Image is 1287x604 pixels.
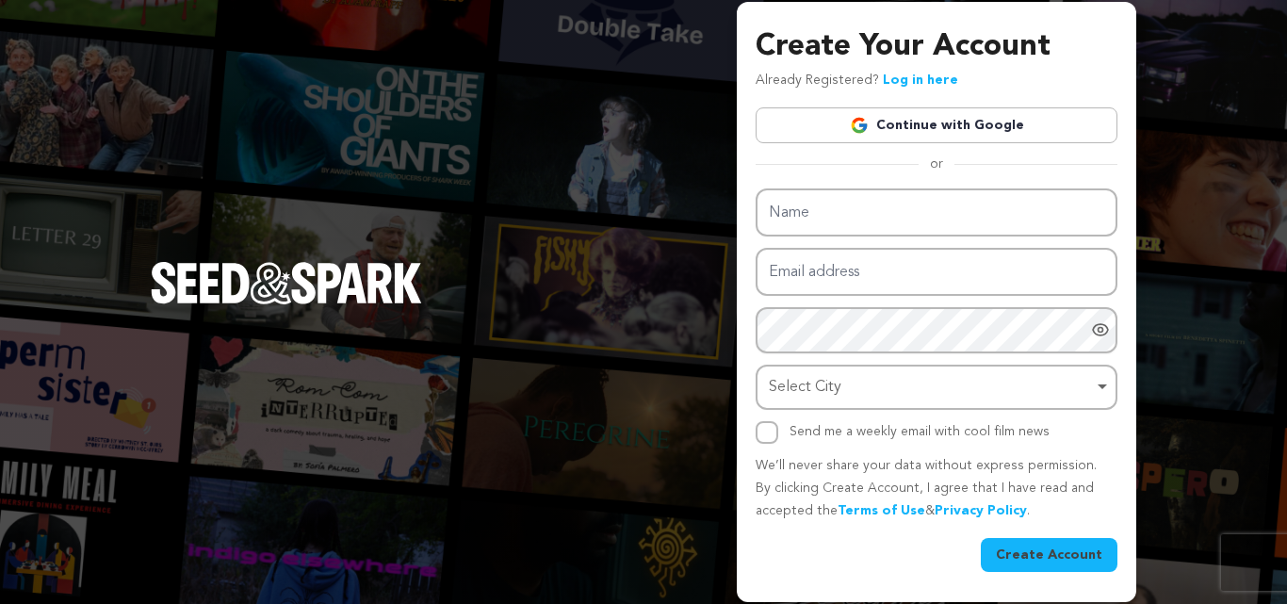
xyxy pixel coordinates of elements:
[850,116,869,135] img: Google logo
[756,70,958,92] p: Already Registered?
[1091,320,1110,339] a: Show password as plain text. Warning: this will display your password on the screen.
[790,425,1050,438] label: Send me a weekly email with cool film news
[756,107,1117,143] a: Continue with Google
[151,262,422,341] a: Seed&Spark Homepage
[769,374,1093,401] div: Select City
[838,504,925,517] a: Terms of Use
[151,262,422,303] img: Seed&Spark Logo
[883,73,958,87] a: Log in here
[756,24,1117,70] h3: Create Your Account
[756,455,1117,522] p: We’ll never share your data without express permission. By clicking Create Account, I agree that ...
[981,538,1117,572] button: Create Account
[756,188,1117,237] input: Name
[935,504,1027,517] a: Privacy Policy
[756,248,1117,296] input: Email address
[919,155,954,173] span: or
